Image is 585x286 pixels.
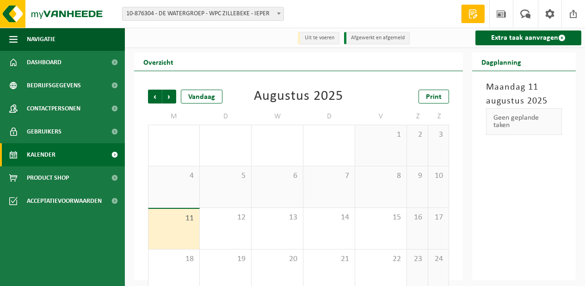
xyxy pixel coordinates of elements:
[360,213,402,223] span: 15
[204,130,246,140] span: 29
[27,28,55,51] span: Navigatie
[252,108,303,125] td: W
[148,108,200,125] td: M
[204,213,246,223] span: 12
[204,171,246,181] span: 5
[412,213,423,223] span: 16
[308,254,350,264] span: 21
[27,166,69,189] span: Product Shop
[360,254,402,264] span: 22
[360,171,402,181] span: 8
[153,130,195,140] span: 28
[27,143,55,166] span: Kalender
[200,108,252,125] td: D
[303,108,355,125] td: D
[433,254,444,264] span: 24
[486,80,562,108] h3: Maandag 11 augustus 2025
[162,90,176,103] span: Volgende
[256,213,298,223] span: 13
[472,53,530,71] h2: Dagplanning
[298,32,339,44] li: Uit te voeren
[153,171,195,181] span: 4
[419,90,449,103] a: Print
[412,171,423,181] span: 9
[308,213,350,223] span: 14
[433,171,444,181] span: 10
[355,108,407,125] td: V
[148,90,162,103] span: Vorige
[412,130,423,140] span: 2
[123,7,283,20] span: 10-876304 - DE WATERGROEP - WPC ZILLEBEKE - IEPER
[27,51,62,74] span: Dashboard
[426,93,442,101] span: Print
[412,254,423,264] span: 23
[181,90,222,103] div: Vandaag
[27,74,81,97] span: Bedrijfsgegevens
[433,213,444,223] span: 17
[153,213,195,224] span: 11
[433,130,444,140] span: 3
[254,90,343,103] div: Augustus 2025
[428,108,450,125] td: Z
[308,171,350,181] span: 7
[360,130,402,140] span: 1
[486,108,562,135] div: Geen geplande taken
[122,7,284,21] span: 10-876304 - DE WATERGROEP - WPC ZILLEBEKE - IEPER
[256,130,298,140] span: 30
[256,171,298,181] span: 6
[308,130,350,140] span: 31
[344,32,410,44] li: Afgewerkt en afgemeld
[204,254,246,264] span: 19
[256,254,298,264] span: 20
[27,120,62,143] span: Gebruikers
[27,189,102,213] span: Acceptatievoorwaarden
[134,53,183,71] h2: Overzicht
[475,30,581,45] a: Extra taak aanvragen
[407,108,428,125] td: Z
[153,254,195,264] span: 18
[27,97,80,120] span: Contactpersonen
